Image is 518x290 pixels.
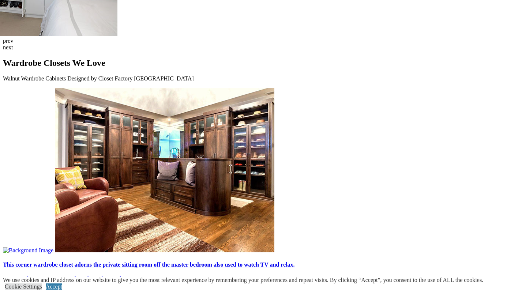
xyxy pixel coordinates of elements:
[3,276,515,282] p: Luxury cabinetry stores everything from shoes to hanging items.
[3,44,515,51] div: next
[3,38,515,44] div: prev
[55,88,274,252] img: walnut wardrobes in sitting room
[3,277,483,283] div: We use cookies and IP address on our website to give you the most relevant experience by remember...
[5,283,42,290] a: Cookie Settings
[3,247,53,254] img: Background Image
[3,88,515,283] a: Image of walnut wardrobes in sitting room
[46,283,62,290] a: Accept
[3,261,515,268] h4: This corner wardrobe closet adorns the private sitting room off the master bedroom also used to w...
[3,75,515,82] p: Walnut Wardrobe Cabinets Designed by Closet Factory [GEOGRAPHIC_DATA]
[3,58,515,68] h2: Wardrobe Closets We Love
